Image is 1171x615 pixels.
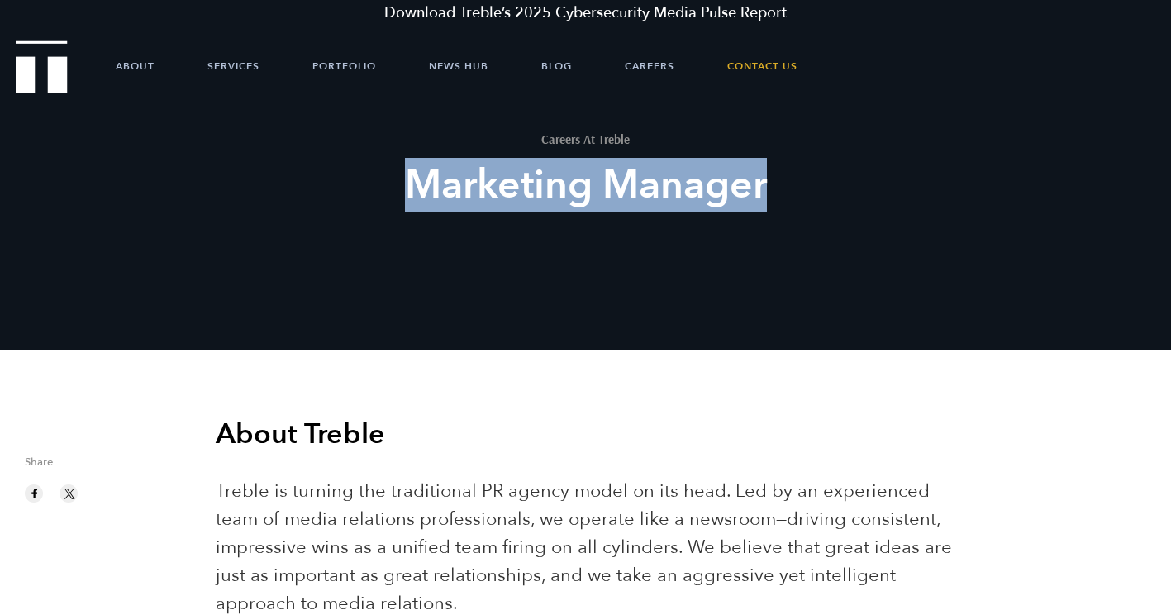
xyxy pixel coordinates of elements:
img: facebook sharing button [27,486,42,501]
a: Contact Us [727,41,797,91]
h1: Careers At Treble [281,133,891,145]
a: Portfolio [312,41,376,91]
a: Services [207,41,259,91]
h2: Marketing Manager [281,160,891,211]
b: About Treble [216,415,385,453]
a: News Hub [429,41,488,91]
a: Treble Homepage [17,41,66,92]
img: Treble logo [16,40,68,93]
a: Blog [541,41,572,91]
a: Careers [625,41,674,91]
span: Share [25,457,191,476]
a: About [116,41,155,91]
img: twitter sharing button [62,486,77,501]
